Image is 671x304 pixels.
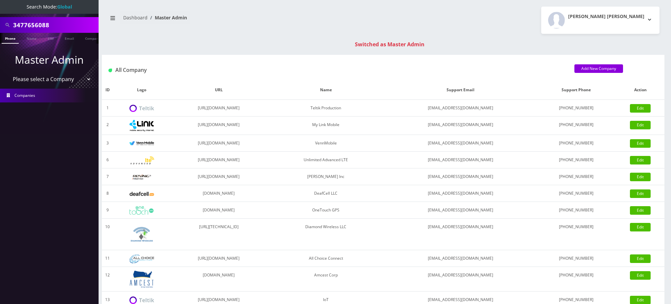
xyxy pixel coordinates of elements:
td: 6 [102,152,113,168]
a: Phone [2,33,19,44]
img: DeafCell LLC [129,192,154,196]
h2: [PERSON_NAME] [PERSON_NAME] [568,14,644,19]
a: Edit [630,189,651,198]
h1: All Company [108,67,565,73]
td: [EMAIL_ADDRESS][DOMAIN_NAME] [384,152,536,168]
a: SIM [44,33,57,43]
td: [EMAIL_ADDRESS][DOMAIN_NAME] [384,168,536,185]
td: 9 [102,202,113,219]
th: ID [102,80,113,100]
a: Add New Company [574,64,623,73]
li: Master Admin [148,14,187,21]
th: Support Phone [536,80,616,100]
td: [DOMAIN_NAME] [170,202,267,219]
img: My Link Mobile [129,120,154,131]
a: Edit [630,104,651,113]
img: Unlimited Advanced LTE [129,156,154,164]
td: [EMAIL_ADDRESS][DOMAIN_NAME] [384,117,536,135]
a: Company [82,33,104,43]
a: Edit [630,254,651,263]
td: 2 [102,117,113,135]
a: Edit [630,156,651,164]
img: Teltik Production [129,105,154,112]
strong: Global [57,4,72,10]
button: [PERSON_NAME] [PERSON_NAME] [541,7,659,34]
th: URL [170,80,267,100]
span: Search Mode: [27,4,72,10]
td: [URL][TECHNICAL_ID] [170,219,267,250]
td: Teltik Production [267,100,384,117]
nav: breadcrumb [107,11,378,30]
td: 3 [102,135,113,152]
td: [PHONE_NUMBER] [536,152,616,168]
th: Action [616,80,664,100]
th: Support Email [384,80,536,100]
a: Edit [630,139,651,148]
td: [PHONE_NUMBER] [536,135,616,152]
td: 7 [102,168,113,185]
td: [PHONE_NUMBER] [536,117,616,135]
img: Amcest Corp [129,270,154,288]
td: [EMAIL_ADDRESS][DOMAIN_NAME] [384,219,536,250]
td: [PHONE_NUMBER] [536,168,616,185]
td: OneTouch GPS [267,202,384,219]
a: Name [23,33,40,43]
td: Diamond Wireless LLC [267,219,384,250]
a: Email [61,33,77,43]
td: 8 [102,185,113,202]
th: Logo [113,80,170,100]
a: Dashboard [123,14,148,21]
td: [URL][DOMAIN_NAME] [170,152,267,168]
td: [PHONE_NUMBER] [536,267,616,292]
td: [URL][DOMAIN_NAME] [170,135,267,152]
div: Switched as Master Admin [108,40,671,48]
td: [PHONE_NUMBER] [536,185,616,202]
span: Companies [14,93,35,98]
td: [URL][DOMAIN_NAME] [170,117,267,135]
td: [EMAIL_ADDRESS][DOMAIN_NAME] [384,250,536,267]
img: All Choice Connect [129,254,154,263]
a: Edit [630,206,651,215]
td: [PHONE_NUMBER] [536,219,616,250]
td: [URL][DOMAIN_NAME] [170,100,267,117]
img: Diamond Wireless LLC [129,222,154,247]
td: [URL][DOMAIN_NAME] [170,250,267,267]
td: [EMAIL_ADDRESS][DOMAIN_NAME] [384,267,536,292]
td: DeafCell LLC [267,185,384,202]
img: All Company [108,69,112,72]
td: 11 [102,250,113,267]
td: Amcest Corp [267,267,384,292]
td: [DOMAIN_NAME] [170,185,267,202]
img: VennMobile [129,141,154,146]
td: [EMAIL_ADDRESS][DOMAIN_NAME] [384,100,536,117]
td: [PHONE_NUMBER] [536,250,616,267]
img: OneTouch GPS [129,206,154,215]
td: [PHONE_NUMBER] [536,100,616,117]
td: [EMAIL_ADDRESS][DOMAIN_NAME] [384,185,536,202]
th: Name [267,80,384,100]
td: [EMAIL_ADDRESS][DOMAIN_NAME] [384,202,536,219]
a: Edit [630,223,651,231]
a: Edit [630,173,651,181]
td: [PERSON_NAME] Inc [267,168,384,185]
td: [URL][DOMAIN_NAME] [170,168,267,185]
td: VennMobile [267,135,384,152]
td: [PHONE_NUMBER] [536,202,616,219]
img: Rexing Inc [129,174,154,180]
td: 12 [102,267,113,292]
input: Search All Companies [13,19,97,31]
td: [DOMAIN_NAME] [170,267,267,292]
td: [EMAIL_ADDRESS][DOMAIN_NAME] [384,135,536,152]
td: My Link Mobile [267,117,384,135]
td: Unlimited Advanced LTE [267,152,384,168]
td: 1 [102,100,113,117]
td: All Choice Connect [267,250,384,267]
a: Edit [630,121,651,129]
a: Edit [630,271,651,280]
img: IoT [129,296,154,304]
td: 10 [102,219,113,250]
